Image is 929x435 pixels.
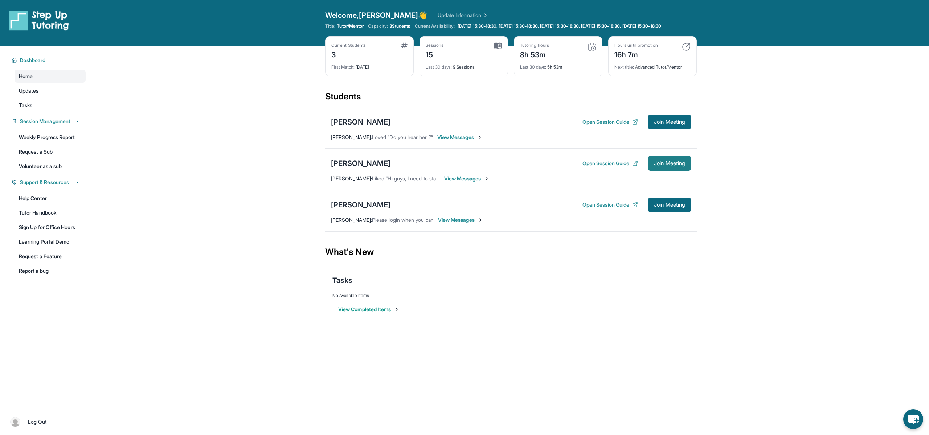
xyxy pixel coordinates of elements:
span: Current Availability: [415,23,455,29]
a: Request a Feature [15,250,86,263]
img: card [494,42,502,49]
span: Loved “Do you hear her ?” [372,134,433,140]
button: Session Management [17,118,81,125]
div: No Available Items [332,293,689,298]
div: 8h 53m [520,48,549,60]
span: Log Out [28,418,47,426]
div: [PERSON_NAME] [331,200,390,210]
button: Open Session Guide [582,201,638,208]
div: Tutoring hours [520,42,549,48]
span: View Messages [438,216,483,224]
a: Volunteer as a sub [15,160,86,173]
span: Join Meeting [654,161,685,166]
div: 16h 7m [614,48,658,60]
img: logo [9,10,69,31]
a: Update Information [438,12,488,19]
a: Weekly Progress Report [15,131,86,144]
span: First Match : [331,64,355,70]
a: Updates [15,84,86,97]
a: Sign Up for Office Hours [15,221,86,234]
img: Chevron-Right [478,217,483,223]
div: Students [325,91,697,107]
div: Current Students [331,42,366,48]
a: [DATE] 15:30-18:30, [DATE] 15:30-18:30, [DATE] 15:30-18:30, [DATE] 15:30-18:30, [DATE] 15:30-18:30 [456,23,663,29]
span: Please login when you can [372,217,434,223]
span: Updates [19,87,39,94]
span: Last 30 days : [520,64,546,70]
span: Tasks [19,102,32,109]
span: View Messages [437,134,483,141]
div: Sessions [426,42,444,48]
span: Liked “Hi guys, I need to start at 4:30 [DATE]… Apologies coming from the Dentist” [372,175,561,182]
span: 3 Students [389,23,410,29]
span: Support & Resources [20,179,69,186]
button: Join Meeting [648,198,691,212]
img: user-img [10,417,20,427]
span: Welcome, [PERSON_NAME] 👋 [325,10,427,20]
a: Request a Sub [15,145,86,158]
img: Chevron-Right [484,176,490,182]
div: What's New [325,236,697,268]
button: chat-button [903,409,923,429]
div: [DATE] [331,60,408,70]
span: Tasks [332,275,352,285]
span: [PERSON_NAME] : [331,134,372,140]
span: Tutor/Mentor [337,23,364,29]
img: card [588,42,596,51]
span: Title: [325,23,335,29]
div: 5h 53m [520,60,596,70]
img: card [401,42,408,48]
div: Advanced Tutor/Mentor [614,60,691,70]
span: Last 30 days : [426,64,452,70]
span: Capacity: [368,23,388,29]
div: 15 [426,48,444,60]
span: | [23,418,25,426]
div: 3 [331,48,366,60]
a: Help Center [15,192,86,205]
a: |Log Out [7,414,86,430]
button: Join Meeting [648,115,691,129]
span: [PERSON_NAME] : [331,217,372,223]
img: Chevron Right [481,12,488,19]
button: View Completed Items [338,306,400,313]
img: Chevron-Right [477,134,483,140]
a: Tasks [15,99,86,112]
img: card [682,42,691,51]
div: 9 Sessions [426,60,502,70]
span: [PERSON_NAME] : [331,175,372,182]
div: Hours until promotion [614,42,658,48]
button: Open Session Guide [582,160,638,167]
button: Dashboard [17,57,81,64]
span: Join Meeting [654,120,685,124]
span: Join Meeting [654,203,685,207]
div: [PERSON_NAME] [331,158,390,168]
span: View Messages [444,175,490,182]
div: [PERSON_NAME] [331,117,390,127]
a: Tutor Handbook [15,206,86,219]
span: Dashboard [20,57,46,64]
span: Next title : [614,64,634,70]
span: Session Management [20,118,70,125]
button: Join Meeting [648,156,691,171]
a: Home [15,70,86,83]
button: Open Session Guide [582,118,638,126]
a: Learning Portal Demo [15,235,86,248]
span: [DATE] 15:30-18:30, [DATE] 15:30-18:30, [DATE] 15:30-18:30, [DATE] 15:30-18:30, [DATE] 15:30-18:30 [458,23,661,29]
span: Home [19,73,33,80]
button: Support & Resources [17,179,81,186]
a: Report a bug [15,264,86,277]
